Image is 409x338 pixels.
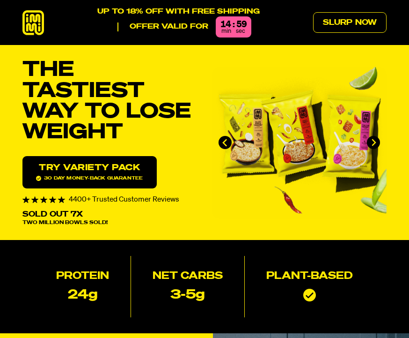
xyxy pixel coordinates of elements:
button: Go to last slide [219,136,232,149]
span: min [221,28,231,34]
h2: Protein [56,271,109,282]
h1: THE TASTIEST WAY TO LOSE WEIGHT [22,60,197,143]
p: Offer valid for [117,23,208,31]
p: UP TO 18% OFF WITH FREE SHIPPING [97,8,260,16]
p: 24g [68,289,98,302]
div: 14 [220,20,231,29]
a: Try variety Pack30 day money-back guarantee [22,156,157,188]
li: 1 of 4 [212,67,387,219]
div: : [233,20,234,29]
span: 30 day money-back guarantee [36,176,143,181]
a: Slurp Now [313,12,387,33]
div: 59 [236,20,247,29]
span: Two Million Bowls Sold! [22,220,108,225]
h2: Net Carbs [153,271,223,282]
div: 4400+ Trusted Customer Reviews [22,196,197,203]
p: 3-5g [170,289,205,302]
h2: Plant-based [266,271,353,282]
button: Next slide [367,136,380,149]
p: Sold Out 7X [22,211,83,218]
span: sec [236,28,245,34]
div: immi slideshow [212,67,387,219]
